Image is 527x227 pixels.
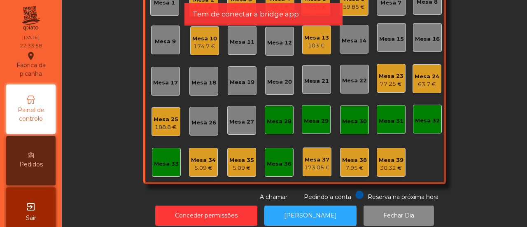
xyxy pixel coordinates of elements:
span: Painel de controlo [8,106,54,123]
div: 103 € [304,42,329,50]
div: Mesa 26 [191,119,216,127]
div: 22:33:58 [20,42,42,49]
div: Mesa 10 [192,35,217,43]
div: Fabrica da picanha [7,51,55,78]
div: Mesa 33 [154,160,179,168]
span: A chamar [260,193,287,201]
span: Pedindo a conta [304,193,351,201]
div: 5.09 € [191,164,216,172]
div: Mesa 11 [230,38,254,46]
div: Mesa 21 [304,77,329,85]
span: Sair [26,214,36,222]
div: Mesa 9 [155,37,176,46]
div: Mesa 25 [154,115,178,124]
div: Mesa 28 [267,117,291,126]
div: Mesa 18 [191,79,216,87]
div: 188.8 € [154,123,178,131]
div: Mesa 22 [342,77,367,85]
div: Mesa 15 [379,35,404,43]
span: Tem de conectar a bridge app [193,9,299,19]
div: Mesa 36 [267,160,291,168]
div: 30.32 € [379,164,403,172]
div: Mesa 12 [267,39,292,47]
button: Fechar Dia [364,206,434,226]
div: 173.05 € [304,164,330,172]
div: 50.55 € [305,3,326,11]
div: Mesa 13 [304,34,329,42]
div: 5.09 € [229,164,254,172]
div: Mesa 30 [342,117,367,126]
span: Pedidos [19,160,43,169]
div: [DATE] [22,34,40,41]
div: 59.85 € [343,3,365,11]
div: Mesa 38 [342,156,367,164]
div: Mesa 23 [379,72,403,80]
span: Reserva na próxima hora [368,193,438,201]
button: Conceder permissões [155,206,257,226]
div: Mesa 19 [230,78,254,87]
div: Mesa 31 [379,117,403,125]
i: exit_to_app [26,202,36,212]
div: Mesa 17 [153,79,178,87]
div: Mesa 37 [304,156,330,164]
div: Mesa 27 [229,118,254,126]
div: Mesa 14 [342,37,366,45]
div: 174.7 € [192,42,217,51]
div: 7.95 € [342,164,367,172]
div: Mesa 32 [415,117,440,125]
i: location_on [26,51,36,61]
div: Mesa 35 [229,156,254,164]
div: Mesa 39 [379,156,403,164]
button: [PERSON_NAME] [264,206,357,226]
div: Mesa 24 [415,73,439,81]
div: 63.7 € [415,80,439,89]
div: 77.25 € [379,80,403,88]
div: 58.1 € [269,3,290,11]
div: Mesa 29 [304,117,329,125]
div: Mesa 34 [191,156,216,164]
div: Mesa 16 [415,35,440,43]
img: qpiato [21,4,41,33]
div: Mesa 20 [267,78,292,86]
